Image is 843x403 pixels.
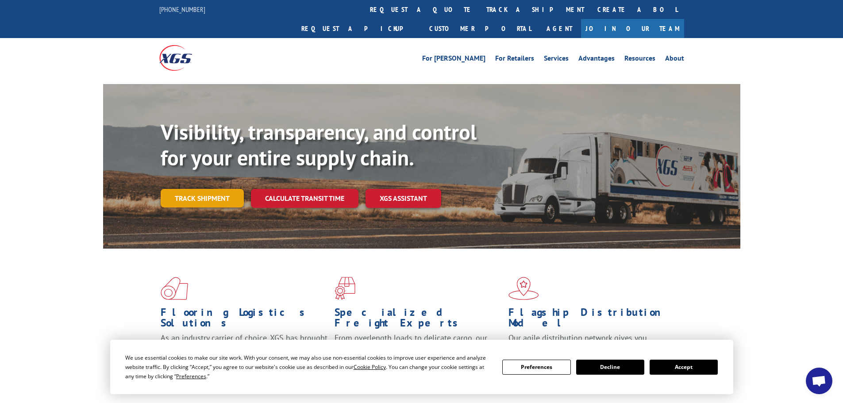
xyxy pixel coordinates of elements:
a: Agent [538,19,581,38]
div: Open chat [806,368,832,394]
img: xgs-icon-flagship-distribution-model-red [508,277,539,300]
button: Accept [650,360,718,375]
h1: Specialized Freight Experts [335,307,502,333]
a: For [PERSON_NAME] [422,55,485,65]
div: Cookie Consent Prompt [110,340,733,394]
span: As an industry carrier of choice, XGS has brought innovation and dedication to flooring logistics... [161,333,327,364]
a: Join Our Team [581,19,684,38]
a: Advantages [578,55,615,65]
a: Customer Portal [423,19,538,38]
a: For Retailers [495,55,534,65]
button: Preferences [502,360,570,375]
a: Services [544,55,569,65]
a: Track shipment [161,189,244,207]
img: xgs-icon-total-supply-chain-intelligence-red [161,277,188,300]
span: Preferences [176,372,206,380]
a: Resources [624,55,655,65]
h1: Flooring Logistics Solutions [161,307,328,333]
p: From overlength loads to delicate cargo, our experienced staff knows the best way to move your fr... [335,333,502,372]
a: Calculate transit time [251,189,358,208]
h1: Flagship Distribution Model [508,307,676,333]
span: Our agile distribution network gives you nationwide inventory management on demand. [508,333,671,353]
b: Visibility, transparency, and control for your entire supply chain. [161,118,477,171]
img: xgs-icon-focused-on-flooring-red [335,277,355,300]
a: About [665,55,684,65]
a: [PHONE_NUMBER] [159,5,205,14]
a: XGS ASSISTANT [366,189,441,208]
a: Request a pickup [295,19,423,38]
div: We use essential cookies to make our site work. With your consent, we may also use non-essential ... [125,353,492,381]
span: Cookie Policy [354,363,386,371]
button: Decline [576,360,644,375]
